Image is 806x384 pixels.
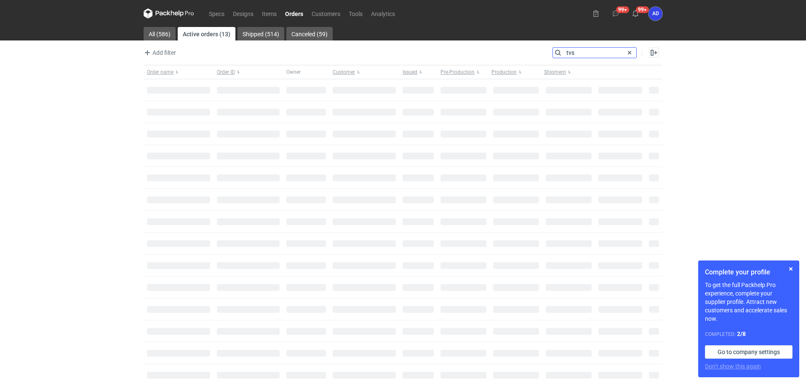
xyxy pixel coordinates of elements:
[144,65,214,79] button: Order name
[705,345,793,359] a: Go to company settings
[307,8,344,19] a: Customers
[329,65,399,79] button: Customer
[609,7,622,20] button: 99+
[399,65,437,79] button: Issued
[786,264,796,274] button: Skip for now
[217,69,235,75] span: Order ID
[542,65,595,79] button: Shipment
[142,48,176,58] button: Add filter
[491,69,517,75] span: Production
[737,330,746,337] strong: 2 / 8
[178,27,235,40] a: Active orders (13)
[440,69,475,75] span: Pre-Production
[344,8,367,19] a: Tools
[490,65,542,79] button: Production
[229,8,258,19] a: Designs
[214,65,283,79] button: Order ID
[281,8,307,19] a: Orders
[286,69,301,75] span: Owner
[705,330,793,338] div: Completed:
[649,7,662,21] button: AD
[144,27,176,40] a: All (586)
[258,8,281,19] a: Items
[403,69,417,75] span: Issued
[705,281,793,323] p: To get the full Packhelp Pro experience, complete your supplier profile. Attract new customers an...
[367,8,399,19] a: Analytics
[705,267,793,277] h1: Complete your profile
[333,69,355,75] span: Customer
[629,7,642,20] button: 99+
[205,8,229,19] a: Specs
[147,69,173,75] span: Order name
[437,65,490,79] button: Pre-Production
[553,48,636,58] input: Search
[705,362,761,371] button: Don’t show this again
[649,7,662,21] div: Anita Dolczewska
[544,69,566,75] span: Shipment
[286,27,333,40] a: Canceled (59)
[144,8,194,19] svg: Packhelp Pro
[238,27,284,40] a: Shipped (514)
